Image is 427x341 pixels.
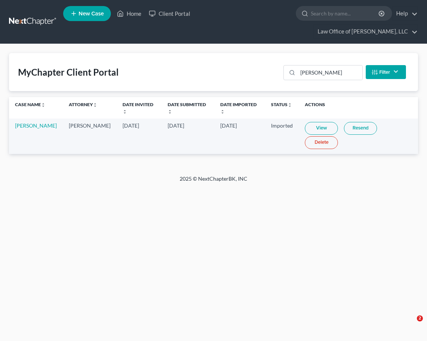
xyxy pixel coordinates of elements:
i: unfold_more [41,103,45,107]
button: Filter [366,65,406,79]
a: Attorneyunfold_more [69,102,97,107]
a: Help [392,7,418,20]
input: Search by name... [311,6,380,20]
td: [PERSON_NAME] [63,119,117,154]
i: unfold_more [123,110,127,114]
a: Case Nameunfold_more [15,102,45,107]
i: unfold_more [168,110,172,114]
i: unfold_more [220,110,225,114]
a: Resend [344,122,377,135]
a: Law Office of [PERSON_NAME], LLC [314,25,418,38]
span: 2 [417,315,423,321]
i: unfold_more [93,103,97,107]
iframe: Intercom live chat [401,315,419,333]
a: Date Submittedunfold_more [168,102,206,114]
a: Client Portal [145,7,194,20]
a: [PERSON_NAME] [15,122,57,129]
a: Statusunfold_more [271,102,292,107]
span: [DATE] [123,122,139,129]
span: [DATE] [220,122,237,129]
div: 2025 © NextChapterBK, INC [33,175,394,189]
i: unfold_more [288,103,292,107]
td: Imported [265,119,299,154]
a: View [305,122,338,135]
a: Date Invitedunfold_more [123,102,153,114]
a: Home [113,7,145,20]
a: Delete [305,136,338,149]
input: Search... [298,65,362,80]
span: [DATE] [168,122,184,129]
a: Date Importedunfold_more [220,102,257,114]
th: Actions [299,97,418,119]
span: New Case [79,11,104,17]
div: MyChapter Client Portal [18,66,119,78]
